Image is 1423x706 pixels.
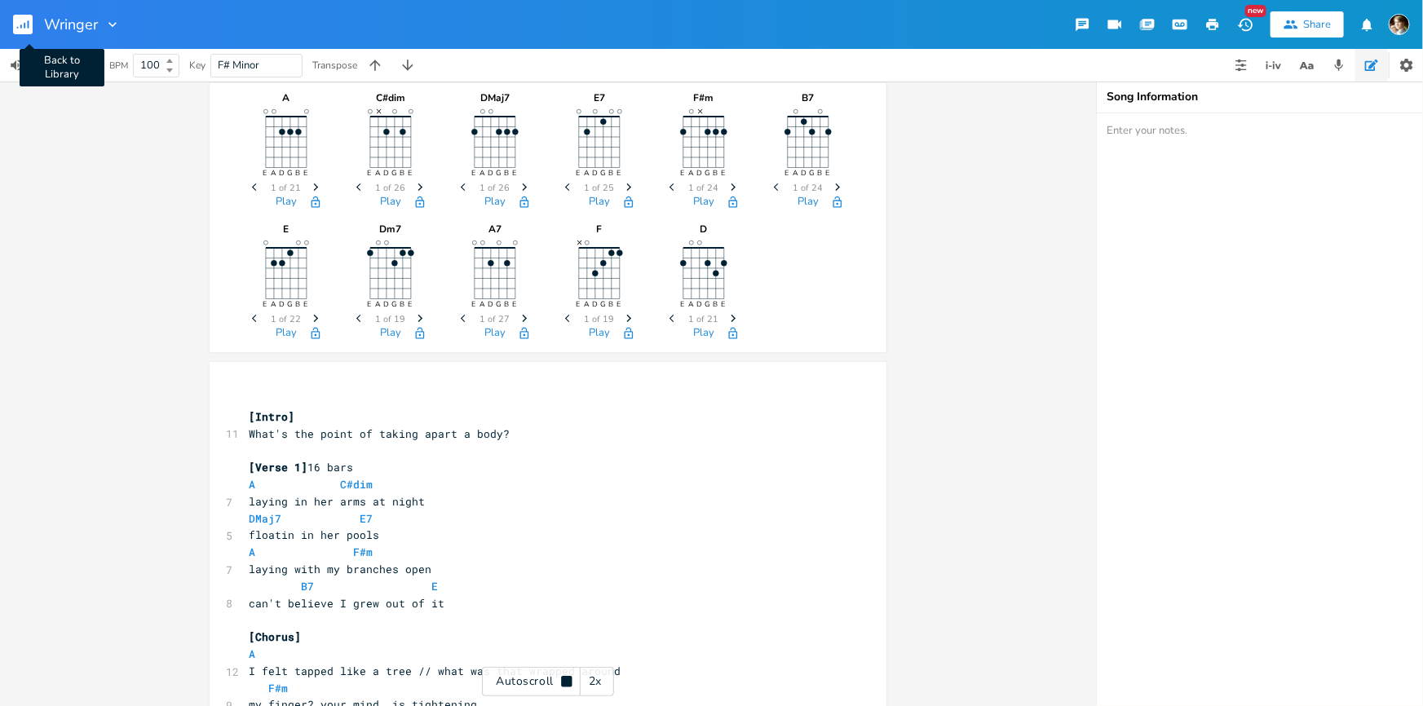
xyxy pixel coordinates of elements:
button: Play [798,196,819,210]
div: F#m [663,93,745,103]
text: B [400,169,405,179]
text: A [689,169,695,179]
text: G [601,300,607,310]
text: B [609,169,614,179]
text: E [513,300,517,310]
text: B [818,169,823,179]
text: G [705,169,711,179]
span: [Intro] [249,409,294,424]
div: Share [1303,17,1331,32]
text: E [368,169,372,179]
text: A [793,169,799,179]
text: B [505,300,510,310]
div: A7 [454,224,536,234]
text: B [296,300,301,310]
text: E [617,300,621,310]
text: E [263,169,267,179]
text: G [392,169,398,179]
text: A [689,300,695,310]
text: E [409,300,413,310]
button: Play [276,196,297,210]
text: D [593,300,599,310]
text: D [802,169,807,179]
div: Transpose [312,60,357,70]
div: F [559,224,640,234]
button: Play [276,327,297,341]
text: × [577,236,582,249]
button: Play [693,327,714,341]
text: D [384,300,390,310]
text: E [472,300,476,310]
text: E [263,300,267,310]
div: A [245,93,327,103]
div: Autoscroll [482,667,614,696]
span: [Chorus] [249,629,301,644]
span: E [431,579,438,593]
span: can't believe I grew out of it [249,596,444,611]
span: I felt tapped like a tree // what was that wrapped around [249,664,621,678]
button: Share [1271,11,1344,38]
span: floatin in her pools [249,527,379,542]
text: G [288,169,294,179]
text: E [681,300,685,310]
text: B [296,169,301,179]
div: E7 [559,93,640,103]
span: A [249,477,255,492]
span: 1 of 19 [376,315,406,324]
text: D [697,169,703,179]
span: C#dim [340,477,373,492]
text: E [785,169,789,179]
text: A [272,169,277,179]
span: B7 [301,579,314,593]
div: BPM [109,61,128,70]
span: A [249,646,255,661]
span: laying in her arms at night [249,494,425,509]
text: A [480,300,486,310]
text: E [617,169,621,179]
button: Play [484,196,506,210]
text: A [272,300,277,310]
text: E [681,169,685,179]
span: F# Minor [218,58,259,73]
button: Play [693,196,714,210]
div: Key [189,60,205,70]
span: 1 of 26 [376,183,406,192]
text: E [577,169,581,179]
text: × [697,104,703,117]
div: Dm7 [350,224,431,234]
span: [Verse 1] [249,460,307,474]
span: F#m [268,681,288,695]
span: A [249,545,255,559]
button: Play [589,327,610,341]
span: 1 of 26 [480,183,510,192]
span: laying with my branches open [249,562,431,576]
span: 1 of 27 [480,315,510,324]
button: Play [484,327,506,341]
text: G [392,300,398,310]
text: D [697,300,703,310]
div: DMaj7 [454,93,536,103]
text: E [826,169,830,179]
text: B [505,169,510,179]
img: Robert Wise [1389,14,1410,35]
text: D [280,300,285,310]
text: E [304,169,308,179]
text: D [280,169,285,179]
text: E [472,169,476,179]
text: A [585,169,590,179]
span: DMaj7 [249,511,281,526]
button: Play [380,327,401,341]
text: D [488,169,494,179]
text: G [810,169,815,179]
text: B [714,169,718,179]
text: G [601,169,607,179]
text: D [384,169,390,179]
span: 1 of 24 [793,183,824,192]
span: E7 [360,511,373,526]
text: B [714,300,718,310]
div: 2x [581,667,610,696]
text: A [376,169,382,179]
text: G [497,300,502,310]
div: E [245,224,327,234]
span: 1 of 22 [272,315,302,324]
